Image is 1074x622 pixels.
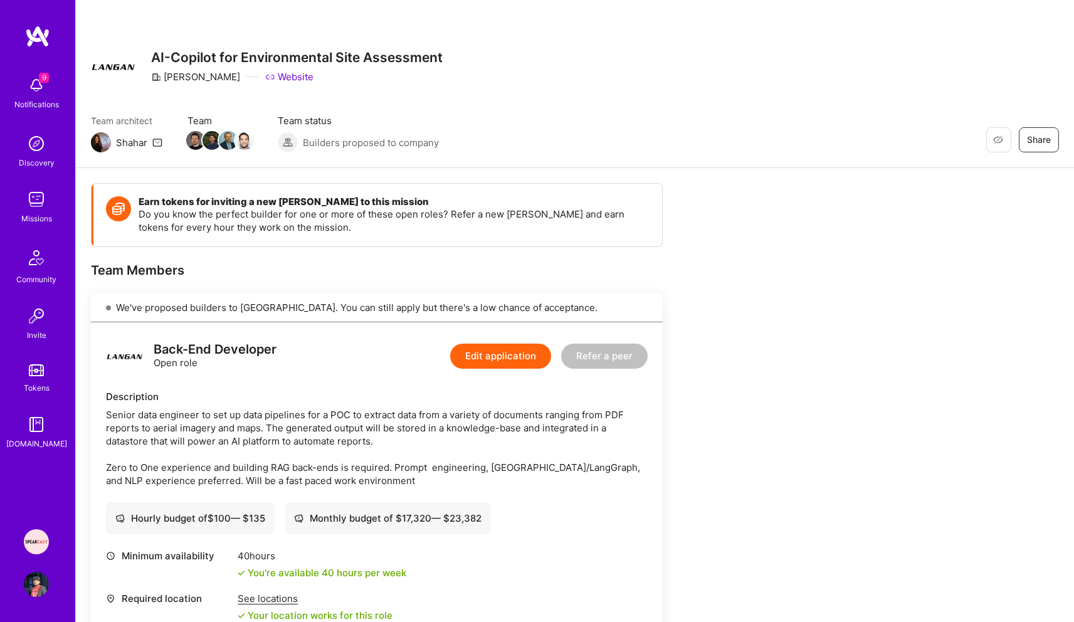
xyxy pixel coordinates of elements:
[14,98,59,111] div: Notifications
[139,208,650,234] p: Do you know the perfect builder for one or more of these open roles? Refer a new [PERSON_NAME] an...
[265,70,313,83] a: Website
[450,344,551,369] button: Edit application
[238,549,406,562] div: 40 hours
[24,412,49,437] img: guide book
[303,136,439,149] span: Builders proposed to company
[187,114,253,127] span: Team
[993,135,1003,145] i: icon EyeClosed
[21,212,52,225] div: Missions
[151,50,443,65] h3: AI-Copilot for Environmental Site Assessment
[106,592,231,605] div: Required location
[151,72,161,82] i: icon CompanyGray
[24,381,50,394] div: Tokens
[238,612,245,619] i: icon Check
[203,131,221,150] img: Team Member Avatar
[115,514,125,523] i: icon Cash
[1019,127,1059,152] button: Share
[220,130,236,151] a: Team Member Avatar
[116,136,147,149] div: Shahar
[139,196,650,208] h4: Earn tokens for inviting a new [PERSON_NAME] to this mission
[21,243,51,273] img: Community
[235,131,254,150] img: Team Member Avatar
[278,114,439,127] span: Team status
[24,131,49,156] img: discovery
[16,273,56,286] div: Community
[152,137,162,147] i: icon Mail
[21,572,52,597] a: User Avatar
[187,130,204,151] a: Team Member Avatar
[151,70,240,83] div: [PERSON_NAME]
[91,132,111,152] img: Team Architect
[6,437,67,450] div: [DOMAIN_NAME]
[186,131,205,150] img: Team Member Avatar
[238,592,392,605] div: See locations
[91,114,162,127] span: Team architect
[106,196,131,221] img: Token icon
[19,156,55,169] div: Discovery
[24,303,49,329] img: Invite
[106,390,648,403] div: Description
[294,512,482,525] div: Monthly budget of $ 17,320 — $ 23,382
[115,512,265,525] div: Hourly budget of $ 100 — $ 135
[25,25,50,48] img: logo
[24,73,49,98] img: bell
[294,514,303,523] i: icon Cash
[561,344,648,369] button: Refer a peer
[1027,134,1051,146] span: Share
[91,262,663,278] div: Team Members
[219,131,238,150] img: Team Member Avatar
[27,329,46,342] div: Invite
[154,343,276,356] div: Back-End Developer
[24,529,49,554] img: Speakeasy: Software Engineer to help Customers write custom functions
[91,44,136,89] img: Company Logo
[204,130,220,151] a: Team Member Avatar
[278,132,298,152] img: Builders proposed to company
[238,566,406,579] div: You're available 40 hours per week
[24,187,49,212] img: teamwork
[238,609,392,622] div: Your location works for this role
[106,551,115,561] i: icon Clock
[106,549,231,562] div: Minimum availability
[29,364,44,376] img: tokens
[238,569,245,577] i: icon Check
[106,408,648,487] div: Senior data engineer to set up data pipelines for a POC to extract data from a variety of documen...
[106,337,144,375] img: logo
[24,572,49,597] img: User Avatar
[106,594,115,603] i: icon Location
[91,293,663,322] div: We've proposed builders to [GEOGRAPHIC_DATA]. You can still apply but there's a low chance of acc...
[236,130,253,151] a: Team Member Avatar
[39,73,49,83] span: 9
[21,529,52,554] a: Speakeasy: Software Engineer to help Customers write custom functions
[154,343,276,369] div: Open role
